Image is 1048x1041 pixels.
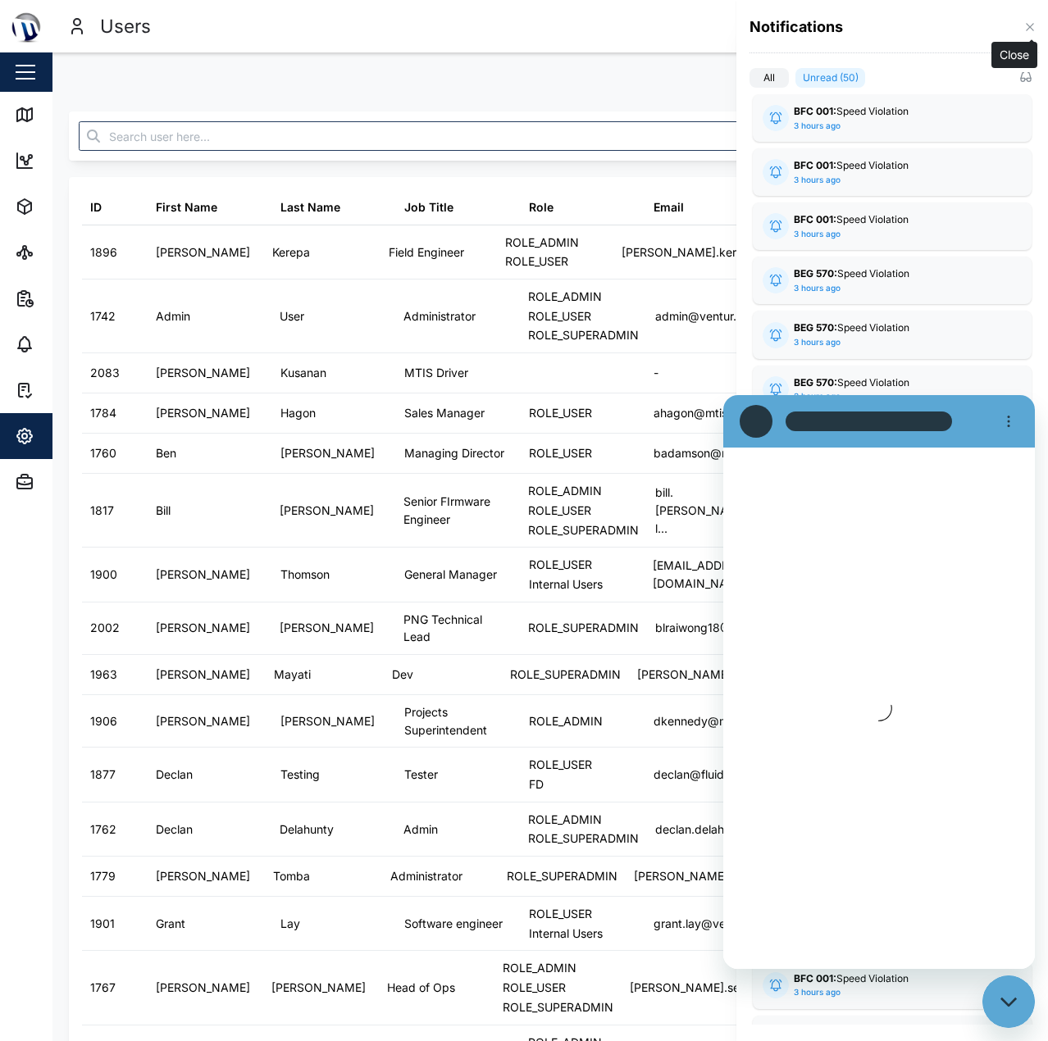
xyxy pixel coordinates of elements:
[794,282,841,295] div: 3 hours ago
[794,321,837,334] strong: BEG 570:
[794,375,991,391] div: Speed Violation
[794,266,991,282] div: Speed Violation
[794,213,836,225] strong: BFC 001:
[750,16,843,38] h4: Notifications
[794,390,841,403] div: 3 hours ago
[794,376,837,389] strong: BEG 570:
[795,68,865,88] label: Unread (50)
[794,228,841,241] div: 3 hours ago
[723,395,1035,969] iframe: Messaging window
[982,975,1035,1028] iframe: Button to launch messaging window
[794,120,841,133] div: 3 hours ago
[794,267,837,280] strong: BEG 570:
[794,336,841,349] div: 3 hours ago
[794,971,991,987] div: Speed Violation
[794,159,836,171] strong: BFC 001:
[794,104,991,120] div: Speed Violation
[794,972,836,984] strong: BFC 001:
[794,105,836,117] strong: BFC 001:
[794,212,991,228] div: Speed Violation
[794,986,841,999] div: 3 hours ago
[794,174,841,187] div: 3 hours ago
[794,320,991,336] div: Speed Violation
[794,158,991,174] div: Speed Violation
[750,68,789,88] label: All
